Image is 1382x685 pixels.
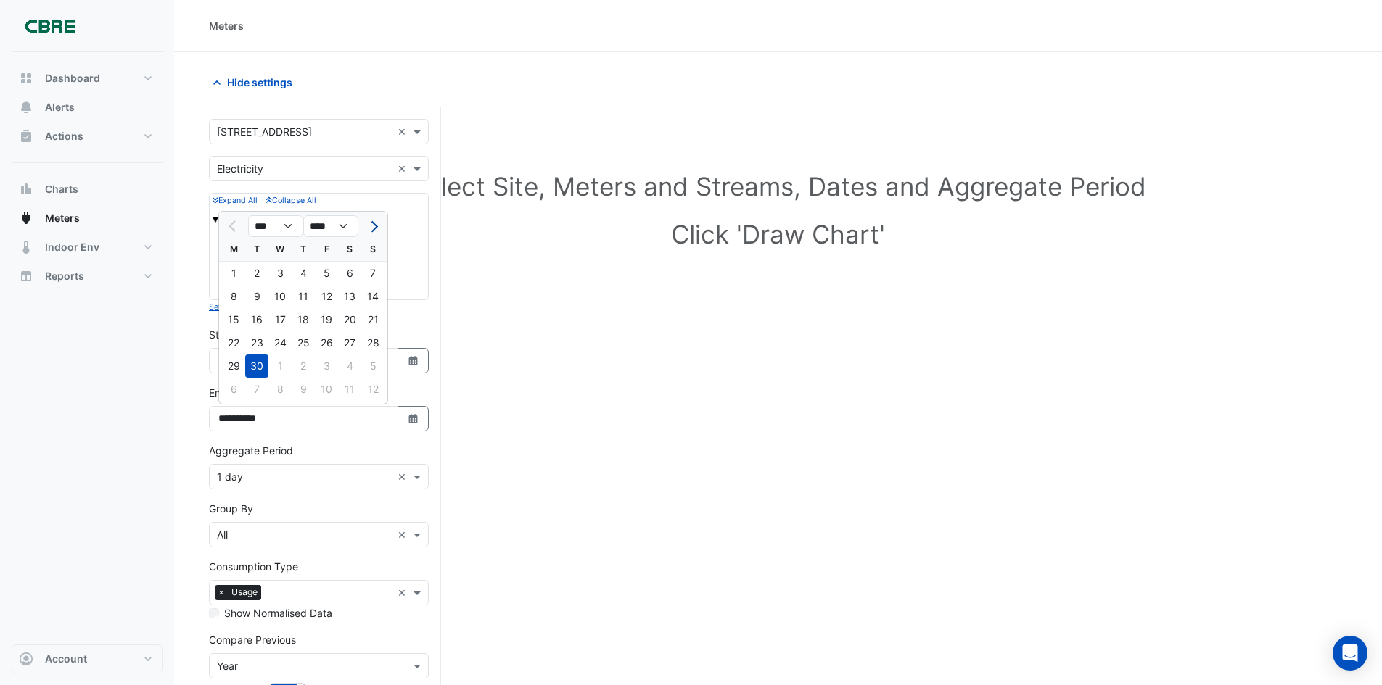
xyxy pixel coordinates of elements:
[213,194,258,207] button: Expand All
[268,378,292,401] div: 8
[315,285,338,308] div: 12
[361,331,384,354] div: Sunday, September 28, 2025
[268,308,292,331] div: 17
[245,378,268,401] div: 7
[213,196,258,205] small: Expand All
[245,262,268,285] div: 2
[245,238,268,261] div: T
[45,71,100,86] span: Dashboard
[209,302,275,312] small: Select Reportable
[338,378,361,401] div: 11
[222,308,245,331] div: Monday, September 15, 2025
[338,262,361,285] div: Saturday, September 6, 2025
[45,129,83,144] span: Actions
[12,233,163,262] button: Indoor Env
[266,196,316,205] small: Collapse All
[407,354,420,367] fa-icon: Select Date
[361,378,384,401] div: Sunday, October 12, 2025
[12,262,163,291] button: Reports
[338,378,361,401] div: Saturday, October 11, 2025
[292,308,315,331] div: Thursday, September 18, 2025
[19,129,33,144] app-icon: Actions
[209,385,252,400] label: End Date
[315,262,338,285] div: 5
[292,354,315,378] div: Thursday, October 2, 2025
[364,215,382,238] button: Next month
[315,308,338,331] div: Friday, September 19, 2025
[222,262,245,285] div: 1
[361,262,384,285] div: Sunday, September 7, 2025
[209,632,296,647] label: Compare Previous
[315,378,338,401] div: Friday, October 10, 2025
[268,262,292,285] div: Wednesday, September 3, 2025
[292,354,315,378] div: 2
[292,378,315,401] div: 9
[407,412,420,425] fa-icon: Select Date
[45,240,99,254] span: Indoor Env
[209,327,258,342] label: Start Date
[12,644,163,673] button: Account
[361,354,384,378] div: Sunday, October 5, 2025
[245,331,268,354] div: Tuesday, September 23, 2025
[222,285,245,308] div: 8
[361,285,384,308] div: Sunday, September 14, 2025
[222,378,245,401] div: Monday, October 6, 2025
[338,354,361,378] div: 4
[12,204,163,233] button: Meters
[222,354,245,378] div: 29
[361,331,384,354] div: 28
[232,171,1324,202] h1: Select Site, Meters and Streams, Dates and Aggregate Period
[19,71,33,86] app-icon: Dashboard
[338,285,361,308] div: 13
[209,443,293,458] label: Aggregate Period
[222,262,245,285] div: Monday, September 1, 2025
[245,331,268,354] div: 23
[268,354,292,378] div: 1
[268,378,292,401] div: Wednesday, October 8, 2025
[292,262,315,285] div: Thursday, September 4, 2025
[209,300,275,313] button: Select Reportable
[245,285,268,308] div: 9
[398,161,410,176] span: Clear
[292,331,315,354] div: 25
[292,378,315,401] div: Thursday, October 9, 2025
[19,100,33,115] app-icon: Alerts
[12,64,163,93] button: Dashboard
[228,585,261,599] span: Usage
[245,354,268,378] div: 30
[268,331,292,354] div: Wednesday, September 24, 2025
[361,285,384,308] div: 14
[245,378,268,401] div: Tuesday, October 7, 2025
[315,331,338,354] div: 26
[361,378,384,401] div: 12
[292,262,315,285] div: 4
[268,285,292,308] div: 10
[232,219,1324,249] h1: Click 'Draw Chart'
[398,124,410,139] span: Clear
[45,100,75,115] span: Alerts
[268,331,292,354] div: 24
[268,308,292,331] div: Wednesday, September 17, 2025
[315,378,338,401] div: 10
[245,308,268,331] div: Tuesday, September 16, 2025
[361,238,384,261] div: S
[245,308,268,331] div: 16
[245,285,268,308] div: Tuesday, September 9, 2025
[266,194,316,207] button: Collapse All
[45,652,87,666] span: Account
[315,331,338,354] div: Friday, September 26, 2025
[222,238,245,261] div: M
[12,93,163,122] button: Alerts
[315,285,338,308] div: Friday, September 12, 2025
[45,269,84,283] span: Reports
[398,585,410,600] span: Clear
[45,211,80,225] span: Meters
[338,308,361,331] div: 20
[338,354,361,378] div: Saturday, October 4, 2025
[245,354,268,378] div: Tuesday, September 30, 2025
[398,469,410,484] span: Clear
[268,354,292,378] div: Wednesday, October 1, 2025
[222,285,245,308] div: Monday, September 8, 2025
[222,331,245,354] div: Monday, September 22, 2025
[209,501,253,516] label: Group By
